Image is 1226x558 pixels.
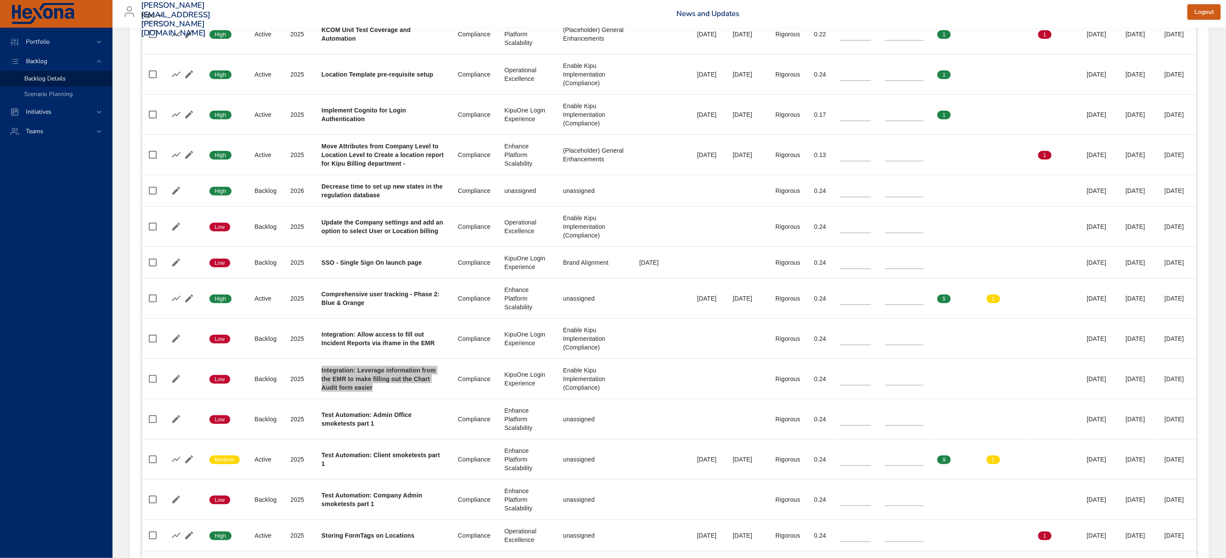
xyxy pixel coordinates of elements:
span: 0 [987,31,1000,38]
span: Low [209,496,230,504]
div: Compliance [458,455,490,464]
div: [DATE] [1165,455,1190,464]
div: 0.24 [814,294,826,303]
div: Rigorous [776,531,800,540]
button: Logout [1187,4,1221,20]
div: 2025 [290,30,308,38]
div: Rigorous [776,151,800,159]
button: Edit Project Details [170,372,183,385]
div: Compliance [458,70,490,79]
div: [DATE] [733,110,762,119]
span: 0 [987,71,1000,79]
div: [DATE] [639,258,683,267]
div: Enhance Platform Scalability [505,21,550,47]
div: Enhance Platform Scalability [505,406,550,432]
div: [DATE] [1165,258,1190,267]
span: 0 [937,151,951,159]
div: (Placeholder) General Enhancements [563,146,625,164]
div: [DATE] [1126,30,1151,38]
div: [DATE] [1087,30,1112,38]
div: Enable Kipu Implementation (Compliance) [563,214,625,240]
button: Show Burnup [170,529,183,542]
div: Active [254,151,277,159]
div: Compliance [458,222,490,231]
div: Rigorous [776,334,800,343]
div: Backlog [254,186,277,195]
b: Test Automation: Admin Office smoketests part 1 [322,411,412,427]
b: Integration: Allow access to fill out Incident Reports via iframe in the EMR [322,331,435,346]
div: Compliance [458,531,490,540]
span: High [209,532,232,540]
div: Compliance [458,110,490,119]
span: Low [209,335,230,343]
div: Rigorous [776,258,800,267]
div: 0.24 [814,186,826,195]
button: Show Burnup [170,292,183,305]
div: [DATE] [1087,70,1112,79]
div: KipuOne Login Experience [505,370,550,388]
b: Implement Cognito for Login Authentication [322,107,406,122]
button: Edit Project Details [170,256,183,269]
button: Edit Project Details [183,68,196,81]
a: News and Updates [676,9,739,19]
div: [DATE] [1126,258,1151,267]
span: 1 [937,111,951,119]
div: [DATE] [1165,70,1190,79]
div: [DATE] [1087,151,1112,159]
div: [DATE] [1165,531,1190,540]
button: Edit Project Details [170,184,183,197]
div: [DATE] [1126,455,1151,464]
div: 0.22 [814,30,826,38]
span: High [209,111,232,119]
div: 2025 [290,375,308,383]
div: 0.24 [814,222,826,231]
button: Show Burnup [170,68,183,81]
div: Compliance [458,415,490,423]
span: Logout [1194,7,1214,18]
div: unassigned [563,294,625,303]
div: [DATE] [697,30,719,38]
div: [DATE] [1126,222,1151,231]
span: 0 [987,532,1000,540]
button: Edit Project Details [170,413,183,426]
button: Edit Project Details [183,108,196,121]
button: Show Burnup [170,148,183,161]
div: [DATE] [1165,495,1190,504]
div: Rigorous [776,495,800,504]
span: Low [209,259,230,267]
div: Active [254,70,277,79]
div: Enhance Platform Scalability [505,285,550,311]
b: Location Template pre-requisite setup [322,71,433,78]
div: 0.24 [814,70,826,79]
div: Compliance [458,258,490,267]
span: 0 [1038,71,1052,79]
div: Rigorous [776,70,800,79]
span: 1 [1038,532,1052,540]
div: 2025 [290,222,308,231]
div: Compliance [458,151,490,159]
div: unassigned [563,531,625,540]
div: [DATE] [1126,334,1151,343]
div: [DATE] [1165,415,1190,423]
div: [DATE] [1087,258,1112,267]
div: Backlog [254,375,277,383]
div: [DATE] [733,294,762,303]
div: [DATE] [1087,334,1112,343]
span: High [209,151,232,159]
div: [DATE] [1165,186,1190,195]
span: Low [209,416,230,423]
span: High [209,71,232,79]
div: Compliance [458,334,490,343]
div: [DATE] [1165,222,1190,231]
span: 1 [937,71,951,79]
span: 0 [1038,295,1052,303]
span: 1 [1038,31,1052,38]
div: 2025 [290,415,308,423]
span: Low [209,375,230,383]
div: Operational Excellence [505,527,550,544]
div: [DATE] [1165,334,1190,343]
button: Edit Project Details [183,453,196,466]
span: Initiatives [19,108,58,116]
div: [DATE] [697,531,719,540]
div: Enhance Platform Scalability [505,446,550,472]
